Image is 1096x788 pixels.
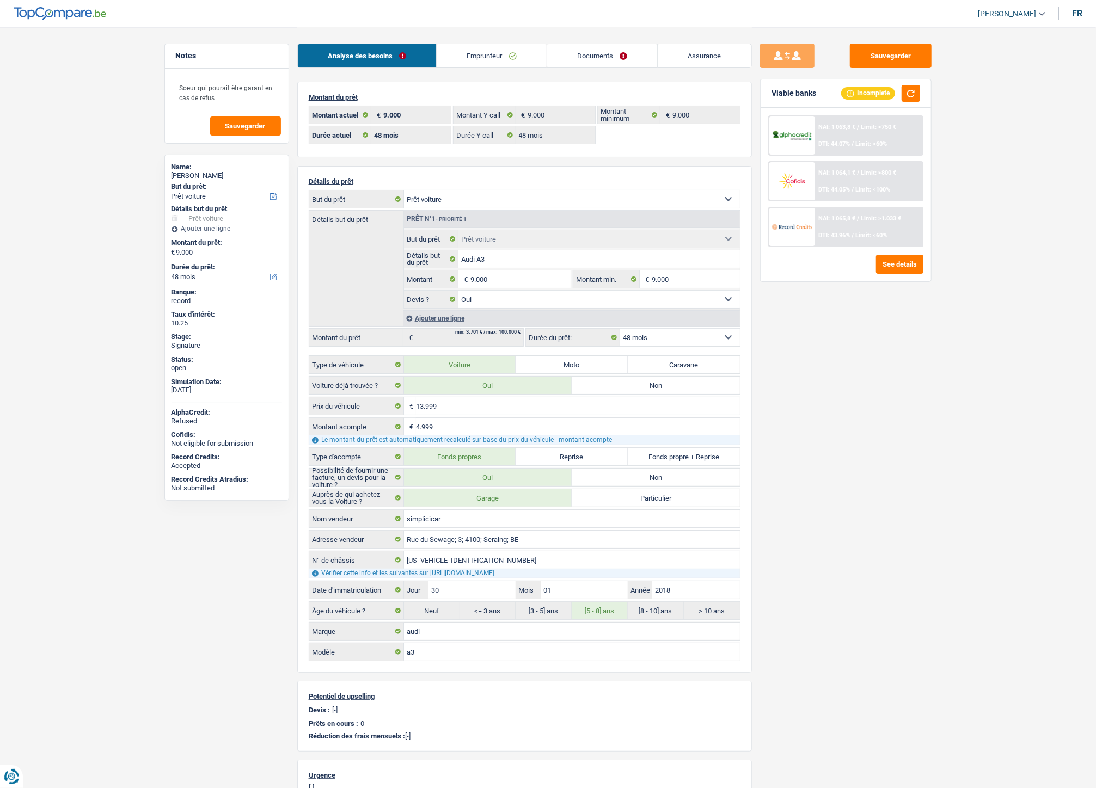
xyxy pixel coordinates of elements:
label: Devis ? [404,291,459,308]
p: Prêts en cours : [309,719,358,728]
label: But du prêt: [172,182,280,191]
label: Auprès de qui achetez-vous la Voiture ? [309,489,404,507]
div: Taux d'intérêt: [172,310,282,319]
label: Montant actuel [309,106,372,124]
a: Documents [547,44,658,67]
label: Possibilité de fournir une facture, un devis pour la voiture ? [309,469,404,486]
label: > 10 ans [684,602,740,619]
div: Accepted [172,461,282,470]
p: 0 [360,719,364,728]
a: Assurance [658,44,751,67]
label: Durée actuel [309,126,372,144]
label: Montant du prêt: [172,238,280,247]
div: Viable banks [772,89,816,98]
div: Not eligible for submission [172,439,282,448]
label: Année [628,581,652,599]
span: € [640,270,652,288]
div: [DATE] [172,386,282,395]
button: Sauvegarder [850,44,932,68]
div: Le montant du prêt est automatiquement recalculé sur base du prix du véhicule - montant acompte [309,435,740,445]
label: Moto [516,356,628,373]
label: Non [572,377,740,394]
span: DTI: 44.05% [818,186,850,193]
label: But du prêt [309,190,404,208]
p: [-] [332,706,338,714]
span: € [404,418,416,435]
label: Voiture [404,356,516,373]
span: / [852,140,854,147]
label: Montant Y call [454,106,516,124]
label: Adresse vendeur [309,531,404,548]
span: Réduction des frais mensuels : [309,732,405,740]
img: Record Credits [772,217,812,237]
label: Marque [309,623,404,640]
p: Potentiel de upselling [309,692,740,700]
label: Voiture déjà trouvée ? [309,377,404,394]
div: Vérifier cette info et les suivantes sur [URL][DOMAIN_NAME] [309,569,740,578]
label: Type de véhicule [309,356,404,373]
label: Montant minimum [598,106,660,124]
label: Modèle [309,643,404,661]
span: / [852,232,854,239]
label: Prix du véhicule [309,397,404,415]
input: JJ [428,581,516,599]
img: AlphaCredit [772,130,812,142]
span: Limit: >750 € [861,124,896,131]
label: Montant du prêt [309,329,403,346]
div: Banque: [172,288,282,297]
label: ]3 - 5] ans [516,602,572,619]
a: Emprunteur [437,44,547,67]
div: Record Credits: [172,453,282,461]
div: Record Credits Atradius: [172,475,282,484]
div: AlphaCredit: [172,408,282,417]
span: DTI: 44.07% [818,140,850,147]
a: Analyse des besoins [298,44,437,67]
div: open [172,364,282,372]
label: Durée du prêt: [172,263,280,272]
label: Reprise [516,448,628,465]
label: Montant acompte [309,418,404,435]
label: Fonds propre + Reprise [628,448,740,465]
span: DTI: 43.96% [818,232,850,239]
div: Refused [172,417,282,426]
label: Oui [404,377,572,394]
div: Not submitted [172,484,282,492]
span: Limit: >1.033 € [861,215,901,222]
span: Limit: <60% [855,140,887,147]
label: ]8 - 10] ans [628,602,684,619]
div: Ajouter une ligne [403,310,740,326]
span: NAI: 1 065,8 € [818,215,855,222]
label: ]5 - 8] ans [572,602,628,619]
span: NAI: 1 063,8 € [818,124,855,131]
div: Name: [172,163,282,171]
label: Caravane [628,356,740,373]
div: Prêt n°1 [404,216,469,223]
span: / [852,186,854,193]
div: 10.25 [172,319,282,328]
span: € [660,106,672,124]
span: Limit: >800 € [861,169,896,176]
div: Détails but du prêt [172,205,282,213]
span: / [857,124,859,131]
span: Sauvegarder [225,122,266,130]
img: TopCompare Logo [14,7,106,20]
label: Montant [404,270,459,288]
span: € [516,106,528,124]
label: Neuf [404,602,460,619]
label: Garage [404,489,572,507]
span: € [403,329,415,346]
div: record [172,297,282,305]
span: € [371,106,383,124]
a: [PERSON_NAME] [969,5,1045,23]
div: Signature [172,341,282,350]
span: / [857,215,859,222]
label: Nom vendeur [309,510,404,527]
label: Non [572,469,740,486]
button: See details [876,255,923,274]
label: Date d'immatriculation [309,581,404,599]
span: [PERSON_NAME] [978,9,1036,19]
label: Âge du véhicule ? [309,602,404,619]
p: Devis : [309,706,330,714]
input: Sélectionnez votre adresse dans la barre de recherche [404,531,740,548]
label: N° de châssis [309,551,404,569]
